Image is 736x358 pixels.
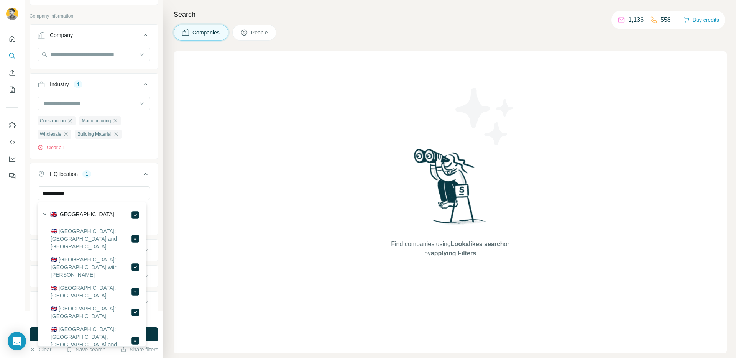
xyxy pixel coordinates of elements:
[251,29,269,36] span: People
[50,31,73,39] div: Company
[30,165,158,186] button: HQ location1
[30,267,158,286] button: Employees (size)2
[51,284,131,299] label: 🇬🇧 [GEOGRAPHIC_DATA]: [GEOGRAPHIC_DATA]
[8,332,26,350] div: Open Intercom Messenger
[389,240,511,258] span: Find companies using or by
[6,118,18,132] button: Use Surfe on LinkedIn
[30,346,51,353] button: Clear
[628,15,644,25] p: 1,136
[451,241,504,247] span: Lookalikes search
[30,293,158,312] button: Technologies
[6,49,18,63] button: Search
[40,131,61,138] span: Wholesale
[51,305,131,320] label: 🇬🇧 [GEOGRAPHIC_DATA]: [GEOGRAPHIC_DATA]
[30,75,158,97] button: Industry4
[431,250,476,256] span: applying Filters
[6,8,18,20] img: Avatar
[40,117,66,124] span: Construction
[120,346,158,353] button: Share filters
[660,15,671,25] p: 558
[82,171,91,177] div: 1
[74,81,82,88] div: 4
[6,152,18,166] button: Dashboard
[50,210,114,220] label: 🇬🇧 [GEOGRAPHIC_DATA]
[66,346,105,353] button: Save search
[30,327,158,341] button: Run search
[50,170,78,178] div: HQ location
[51,256,131,279] label: 🇬🇧 [GEOGRAPHIC_DATA]: [GEOGRAPHIC_DATA] with [PERSON_NAME]
[6,32,18,46] button: Quick start
[82,117,111,124] span: Manufacturing
[77,131,112,138] span: Building Material
[51,227,131,250] label: 🇬🇧 [GEOGRAPHIC_DATA]: [GEOGRAPHIC_DATA] and [GEOGRAPHIC_DATA]
[6,83,18,97] button: My lists
[683,15,719,25] button: Buy credits
[6,135,18,149] button: Use Surfe API
[411,147,490,232] img: Surfe Illustration - Woman searching with binoculars
[450,82,519,151] img: Surfe Illustration - Stars
[38,144,64,151] button: Clear all
[51,325,131,356] label: 🇬🇧 [GEOGRAPHIC_DATA]: [GEOGRAPHIC_DATA], [GEOGRAPHIC_DATA] and [GEOGRAPHIC_DATA]
[6,66,18,80] button: Enrich CSV
[30,26,158,48] button: Company
[30,13,158,20] p: Company information
[6,169,18,183] button: Feedback
[174,9,727,20] h4: Search
[30,241,158,259] button: Annual revenue ($)2
[50,80,69,88] div: Industry
[192,29,220,36] span: Companies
